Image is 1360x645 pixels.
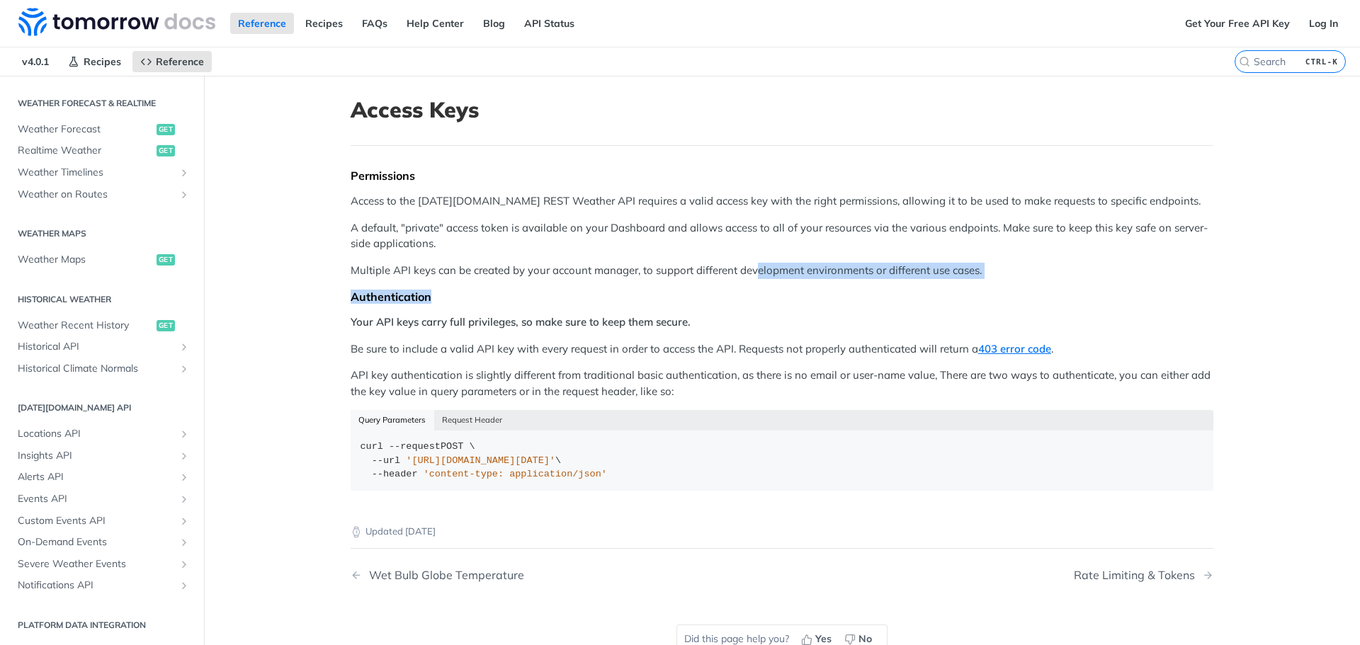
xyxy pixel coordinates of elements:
a: Recipes [297,13,351,34]
kbd: CTRL-K [1302,55,1342,69]
button: Show subpages for Locations API [178,428,190,440]
a: Weather Recent Historyget [11,315,193,336]
nav: Pagination Controls [351,554,1213,596]
a: Reference [230,13,294,34]
span: Reference [156,55,204,68]
span: Weather Recent History [18,319,153,333]
a: Recipes [60,51,129,72]
svg: Search [1239,56,1250,67]
span: --request [389,441,441,452]
a: Historical APIShow subpages for Historical API [11,336,193,358]
span: Custom Events API [18,514,175,528]
p: API key authentication is slightly different from traditional basic authentication, as there is n... [351,367,1213,399]
button: Show subpages for Historical Climate Normals [178,363,190,375]
p: A default, "private" access token is available on your Dashboard and allows access to all of your... [351,220,1213,252]
span: get [157,124,175,135]
span: Notifications API [18,578,175,593]
a: Weather Mapsget [11,249,193,270]
button: Show subpages for Notifications API [178,580,190,591]
a: Severe Weather EventsShow subpages for Severe Weather Events [11,554,193,575]
a: Weather on RoutesShow subpages for Weather on Routes [11,184,193,205]
button: Show subpages for Historical API [178,341,190,353]
span: '[URL][DOMAIN_NAME][DATE]' [406,455,555,466]
a: Help Center [399,13,472,34]
span: Alerts API [18,470,175,484]
a: Next Page: Rate Limiting & Tokens [1074,569,1213,582]
div: Rate Limiting & Tokens [1074,569,1202,582]
a: Weather TimelinesShow subpages for Weather Timelines [11,162,193,183]
span: get [157,145,175,156]
span: get [157,254,175,266]
button: Show subpages for Weather Timelines [178,167,190,178]
span: Historical Climate Normals [18,362,175,376]
h2: Historical Weather [11,293,193,306]
button: Request Header [434,410,511,430]
span: On-Demand Events [18,535,175,549]
h1: Access Keys [351,97,1213,122]
a: Locations APIShow subpages for Locations API [11,423,193,445]
span: Recipes [84,55,121,68]
a: Events APIShow subpages for Events API [11,489,193,510]
p: Multiple API keys can be created by your account manager, to support different development enviro... [351,263,1213,279]
h2: Weather Forecast & realtime [11,97,193,110]
span: Weather Forecast [18,122,153,137]
span: Severe Weather Events [18,557,175,571]
span: --url [372,455,401,466]
a: Blog [475,13,513,34]
span: --header [372,469,418,479]
a: Alerts APIShow subpages for Alerts API [11,467,193,488]
a: API Status [516,13,582,34]
div: Wet Bulb Globe Temperature [362,569,524,582]
button: Show subpages for Weather on Routes [178,189,190,200]
span: Weather Maps [18,253,153,267]
button: Show subpages for Insights API [178,450,190,462]
a: Previous Page: Wet Bulb Globe Temperature [351,569,720,582]
a: Historical Climate NormalsShow subpages for Historical Climate Normals [11,358,193,379]
button: Show subpages for Alerts API [178,472,190,483]
button: Show subpages for On-Demand Events [178,537,190,548]
a: 403 error code [978,342,1051,355]
p: Be sure to include a valid API key with every request in order to access the API. Requests not pr... [351,341,1213,358]
span: Events API [18,492,175,506]
button: Show subpages for Custom Events API [178,515,190,527]
a: FAQs [354,13,395,34]
span: Historical API [18,340,175,354]
a: Reference [132,51,212,72]
a: Log In [1301,13,1346,34]
div: Permissions [351,169,1213,183]
a: Insights APIShow subpages for Insights API [11,445,193,467]
span: 'content-type: application/json' [424,469,607,479]
span: Realtime Weather [18,144,153,158]
span: curl [361,441,383,452]
button: Show subpages for Severe Weather Events [178,559,190,570]
h2: [DATE][DOMAIN_NAME] API [11,401,193,414]
span: Insights API [18,449,175,463]
p: Updated [DATE] [351,525,1213,539]
a: Weather Forecastget [11,119,193,140]
div: Authentication [351,290,1213,304]
p: Access to the [DATE][DOMAIN_NAME] REST Weather API requires a valid access key with the right per... [351,193,1213,210]
h2: Weather Maps [11,227,193,240]
span: Weather Timelines [18,166,175,180]
span: v4.0.1 [14,51,57,72]
a: Realtime Weatherget [11,140,193,161]
span: Weather on Routes [18,188,175,202]
span: Locations API [18,427,175,441]
img: Tomorrow.io Weather API Docs [18,8,215,36]
h2: Platform DATA integration [11,619,193,632]
a: Notifications APIShow subpages for Notifications API [11,575,193,596]
div: POST \ \ [361,440,1204,481]
a: Get Your Free API Key [1177,13,1298,34]
a: On-Demand EventsShow subpages for On-Demand Events [11,532,193,553]
a: Custom Events APIShow subpages for Custom Events API [11,510,193,532]
strong: Your API keys carry full privileges, so make sure to keep them secure. [351,315,691,329]
button: Show subpages for Events API [178,493,190,505]
span: get [157,320,175,331]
